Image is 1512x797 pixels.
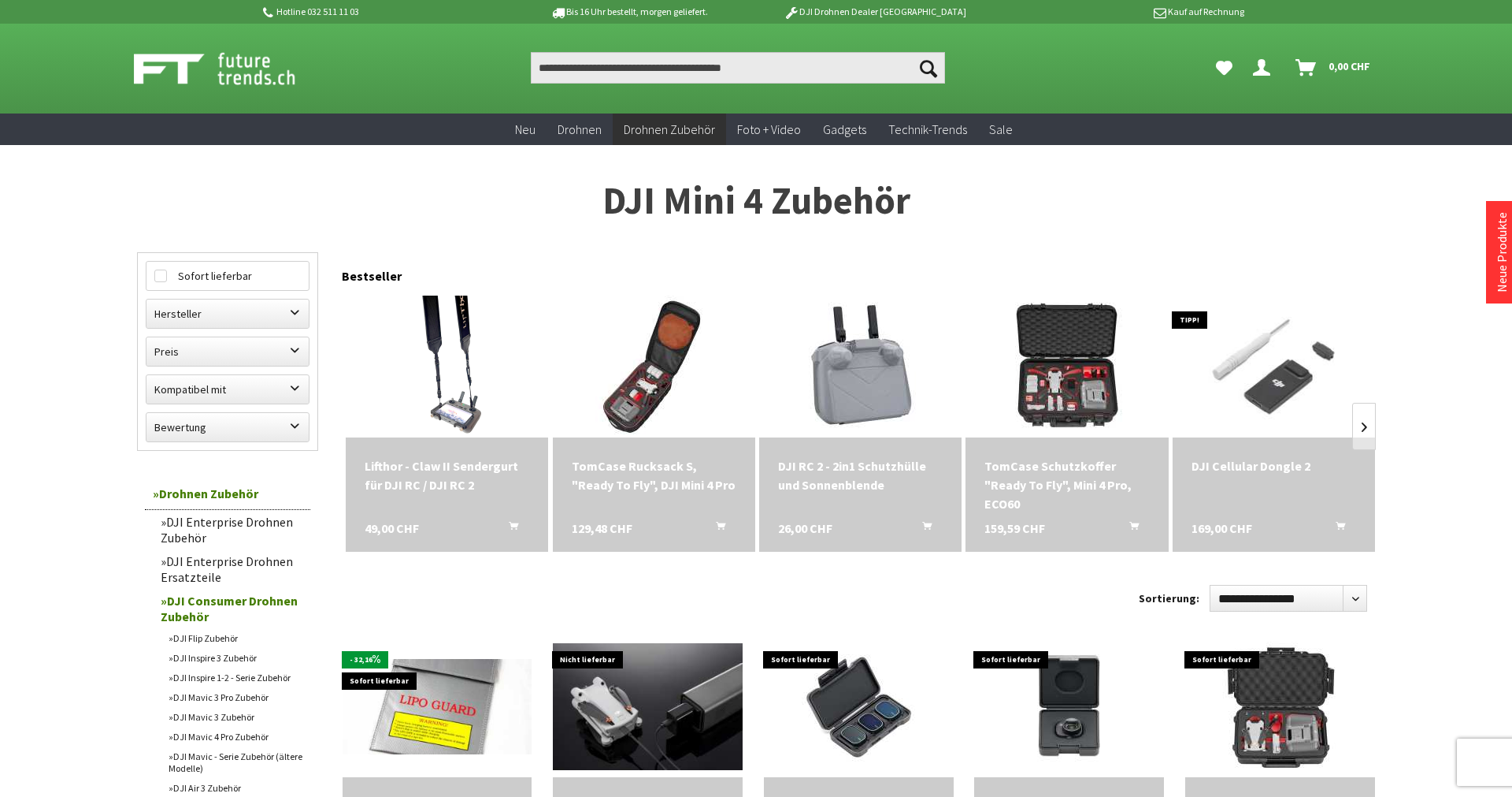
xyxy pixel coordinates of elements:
[697,519,735,539] button: In den Warenkorb
[1329,54,1370,79] span: 0,00 CHF
[903,519,941,539] button: In den Warenkorb
[504,114,547,146] a: Neu
[1191,456,1356,475] a: DJI Cellular Dongle 2 169,00 CHF In den Warenkorb
[153,549,310,589] a: DJI Enterprise Drohnen Ersatzteile
[260,2,506,21] p: Hotline 032 511 11 03
[583,296,724,438] img: TomCase Rucksack S, "Ready To Fly", DJI Mini 4 Pro
[365,456,529,494] a: Lifthor - Claw II Sendergurt für DJI RC / DJI RC 2 49,00 CHF In den Warenkorb
[877,114,978,146] a: Technik-Trends
[137,181,1375,221] h1: DJI Mini 4 Zubehör
[395,296,499,438] img: Lifthor - Claw II Sendergurt für DJI RC / DJI RC 2
[978,114,1024,146] a: Sale
[980,635,1158,777] img: DJI Mini 4 Pro Weitwinkelobjektiv
[1317,519,1354,539] button: In den Warenkorb
[558,121,602,137] span: Drohnen
[823,121,866,137] span: Gadgets
[1139,586,1199,611] label: Sortierung:
[572,519,632,538] span: 129,48 CHF
[153,589,310,628] a: DJI Consumer Drohnen Zubehör
[146,337,309,366] label: Preis
[778,456,943,494] div: DJI RC 2 - 2in1 Schutzhülle und Sonnenblende
[553,643,743,770] img: DJI 30W USB-C Ladegerät
[490,519,528,539] button: In den Warenkorb
[531,52,945,84] input: Produkt, Marke, Kategorie, EAN, Artikelnummer…
[547,114,613,146] a: Drohnen
[146,413,309,441] label: Bewertung
[572,456,736,494] div: TomCase Rucksack S, "Ready To Fly", DJI Mini 4 Pro
[146,262,309,290] label: Sofort lieferbar
[515,121,535,137] span: Neu
[146,375,309,404] label: Kompatibel mit
[778,519,832,538] span: 26,00 CHF
[912,52,945,84] button: Suchen
[752,2,998,21] p: DJI Drohnen Dealer [GEOGRAPHIC_DATA]
[161,687,310,707] a: DJI Mavic 3 Pro Zubehör
[145,478,310,510] a: Drohnen Zubehör
[726,114,812,146] a: Foto + Video
[737,121,801,137] span: Foto + Video
[1191,456,1356,475] div: DJI Cellular Dongle 2
[888,121,967,137] span: Technik-Trends
[161,707,310,727] a: DJI Mavic 3 Zubehör
[1494,212,1510,292] a: Neue Produkte
[1210,635,1351,777] img: TomCase „Smart Edition“ für Mini 4 Pro, XT004
[1173,299,1375,434] img: DJI Cellular Dongle 2
[134,49,330,88] img: Shop Futuretrends - zur Startseite wechseln
[1247,52,1283,84] a: Dein Konto
[778,456,943,494] a: DJI RC 2 - 2in1 Schutzhülle und Sonnenblende 26,00 CHF In den Warenkorb
[146,300,309,328] label: Hersteller
[989,121,1013,137] span: Sale
[1289,52,1378,84] a: Warenkorb
[343,659,532,754] img: LiPo-Safety Bag
[984,456,1149,513] div: TomCase Schutzkoffer "Ready To Fly", Mini 4 Pro, ECO60
[161,628,310,648] a: DJI Flip Zubehör
[572,456,736,494] a: TomCase Rucksack S, "Ready To Fly", DJI Mini 4 Pro 129,48 CHF In den Warenkorb
[790,296,932,438] img: DJI RC 2 - 2in1 Schutzhülle und Sonnenblende
[624,121,715,137] span: Drohnen Zubehör
[984,456,1149,513] a: TomCase Schutzkoffer "Ready To Fly", Mini 4 Pro, ECO60 159,59 CHF In den Warenkorb
[998,2,1243,21] p: Kauf auf Rechnung
[161,747,310,778] a: DJI Mavic - Serie Zubehör (ältere Modelle)
[1110,519,1148,539] button: In den Warenkorb
[812,114,877,146] a: Gadgets
[984,519,1045,538] span: 159,59 CHF
[1208,52,1240,84] a: Meine Favoriten
[153,510,310,549] a: DJI Enterprise Drohnen Zubehör
[1191,519,1252,538] span: 169,00 CHF
[996,296,1138,438] img: TomCase Schutzkoffer "Ready To Fly", Mini 4 Pro, ECO60
[613,114,726,146] a: Drohnen Zubehör
[161,727,310,747] a: DJI Mavic 4 Pro Zubehör
[161,648,310,668] a: DJI Inspire 3 Zubehör
[506,2,751,21] p: Bis 16 Uhr bestellt, morgen geliefert.
[161,668,310,687] a: DJI Inspire 1-2 - Serie Zubehör
[770,635,947,777] img: DJI Mini 4 Pro ND Filter Set (ND 16/64/256)
[365,519,419,538] span: 49,00 CHF
[342,252,1375,292] div: Bestseller
[365,456,529,494] div: Lifthor - Claw II Sendergurt für DJI RC / DJI RC 2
